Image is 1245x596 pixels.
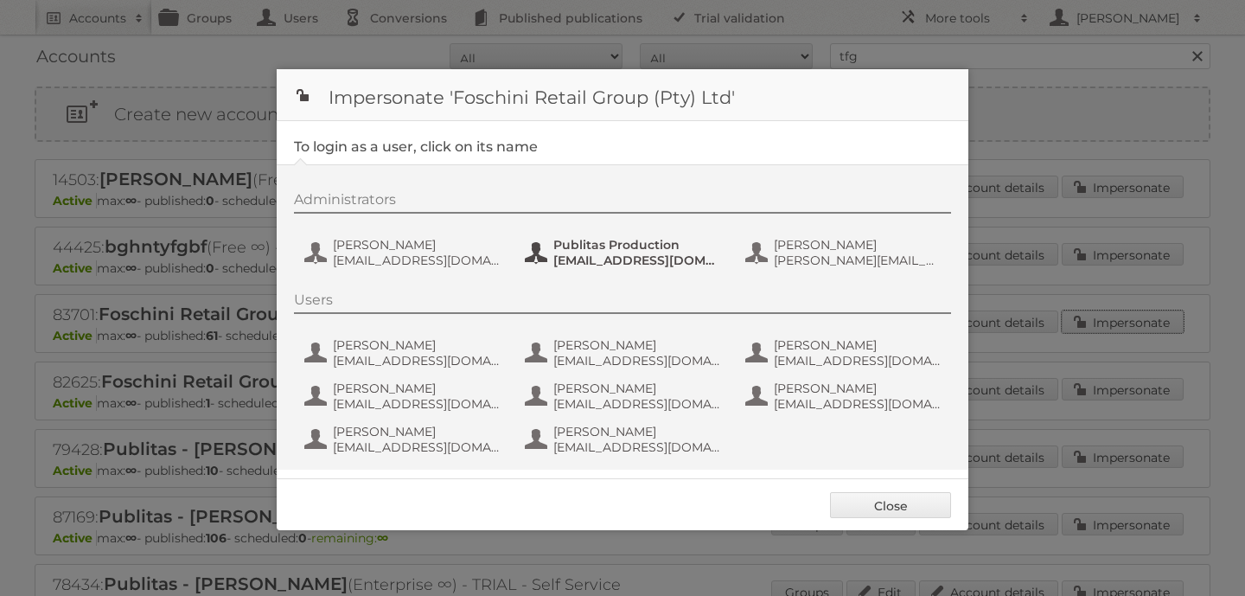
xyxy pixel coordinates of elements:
span: [PERSON_NAME][EMAIL_ADDRESS][DOMAIN_NAME] [774,253,942,268]
button: [PERSON_NAME] [EMAIL_ADDRESS][DOMAIN_NAME] [523,336,726,370]
a: Close [830,492,951,518]
legend: To login as a user, click on its name [294,138,538,155]
span: [PERSON_NAME] [774,381,942,396]
button: [PERSON_NAME] [EMAIL_ADDRESS][DOMAIN_NAME] [523,379,726,413]
span: [EMAIL_ADDRESS][DOMAIN_NAME] [553,396,721,412]
span: [EMAIL_ADDRESS][DOMAIN_NAME] [774,396,942,412]
span: [PERSON_NAME] [333,424,501,439]
button: [PERSON_NAME] [PERSON_NAME][EMAIL_ADDRESS][DOMAIN_NAME] [744,235,947,270]
button: [PERSON_NAME] [EMAIL_ADDRESS][DOMAIN_NAME] [744,379,947,413]
span: [PERSON_NAME] [333,381,501,396]
button: [PERSON_NAME] [EMAIL_ADDRESS][DOMAIN_NAME] [303,379,506,413]
span: [EMAIL_ADDRESS][DOMAIN_NAME] [333,353,501,368]
button: [PERSON_NAME] [EMAIL_ADDRESS][DOMAIN_NAME] [744,336,947,370]
span: [PERSON_NAME] [774,337,942,353]
button: [PERSON_NAME] [EMAIL_ADDRESS][DOMAIN_NAME] [303,422,506,457]
span: [PERSON_NAME] [774,237,942,253]
span: [EMAIL_ADDRESS][DOMAIN_NAME] [553,439,721,455]
button: [PERSON_NAME] [EMAIL_ADDRESS][DOMAIN_NAME] [303,235,506,270]
button: Publitas Production [EMAIL_ADDRESS][DOMAIN_NAME] [523,235,726,270]
span: [EMAIL_ADDRESS][DOMAIN_NAME] [333,253,501,268]
span: [EMAIL_ADDRESS][DOMAIN_NAME] [553,253,721,268]
div: Users [294,292,951,314]
h1: Impersonate 'Foschini Retail Group (Pty) Ltd' [277,69,968,121]
button: [PERSON_NAME] [EMAIL_ADDRESS][DOMAIN_NAME] [523,422,726,457]
span: Publitas Production [553,237,721,253]
button: [PERSON_NAME] [EMAIL_ADDRESS][DOMAIN_NAME] [303,336,506,370]
span: [PERSON_NAME] [553,337,721,353]
div: Administrators [294,191,951,214]
span: [EMAIL_ADDRESS][DOMAIN_NAME] [553,353,721,368]
span: [EMAIL_ADDRESS][DOMAIN_NAME] [774,353,942,368]
span: [EMAIL_ADDRESS][DOMAIN_NAME] [333,439,501,455]
span: [PERSON_NAME] [333,237,501,253]
span: [EMAIL_ADDRESS][DOMAIN_NAME] [333,396,501,412]
span: [PERSON_NAME] [553,424,721,439]
span: [PERSON_NAME] [553,381,721,396]
span: [PERSON_NAME] [333,337,501,353]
